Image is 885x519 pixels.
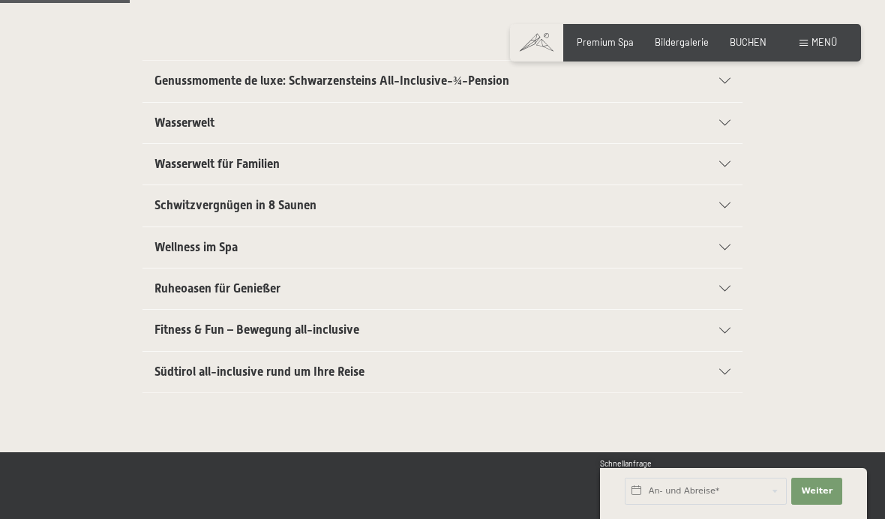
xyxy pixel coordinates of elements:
span: Ruheoasen für Genießer [154,281,280,295]
a: Bildergalerie [655,36,709,48]
span: Wasserwelt für Familien [154,157,280,171]
a: BUCHEN [730,36,766,48]
span: Südtirol all-inclusive rund um Ihre Reise [154,364,364,379]
span: Schwitzvergnügen in 8 Saunen [154,198,316,212]
span: Weiter [801,485,832,497]
span: Menü [811,36,837,48]
span: Wellness im Spa [154,240,238,254]
button: Weiter [791,478,842,505]
span: Genussmomente de luxe: Schwarzensteins All-Inclusive-¾-Pension [154,73,509,88]
span: Wasserwelt [154,115,214,130]
span: Fitness & Fun – Bewegung all-inclusive [154,322,359,337]
a: Premium Spa [577,36,634,48]
span: Schnellanfrage [600,459,652,468]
